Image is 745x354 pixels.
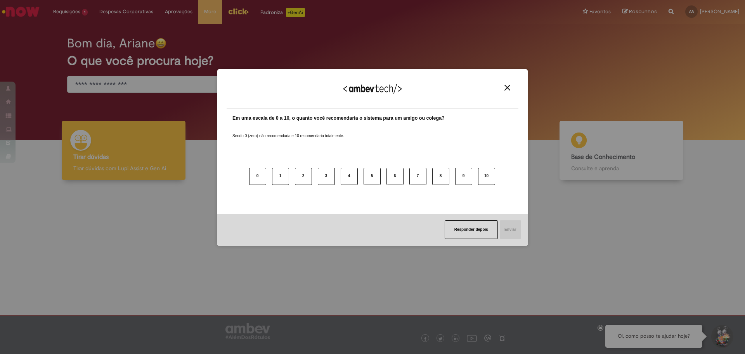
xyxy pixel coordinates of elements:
button: 1 [272,168,289,185]
button: 4 [341,168,358,185]
button: 7 [409,168,426,185]
button: Responder depois [445,220,498,239]
button: 5 [364,168,381,185]
button: 10 [478,168,495,185]
label: Em uma escala de 0 a 10, o quanto você recomendaria o sistema para um amigo ou colega? [232,115,445,122]
img: Close [504,85,510,91]
label: Sendo 0 (zero) não recomendaria e 10 recomendaria totalmente. [232,124,344,139]
button: 2 [295,168,312,185]
button: 6 [386,168,404,185]
button: Close [502,84,513,91]
img: Logo Ambevtech [343,84,402,94]
button: 9 [455,168,472,185]
button: 3 [318,168,335,185]
button: 0 [249,168,266,185]
button: 8 [432,168,449,185]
